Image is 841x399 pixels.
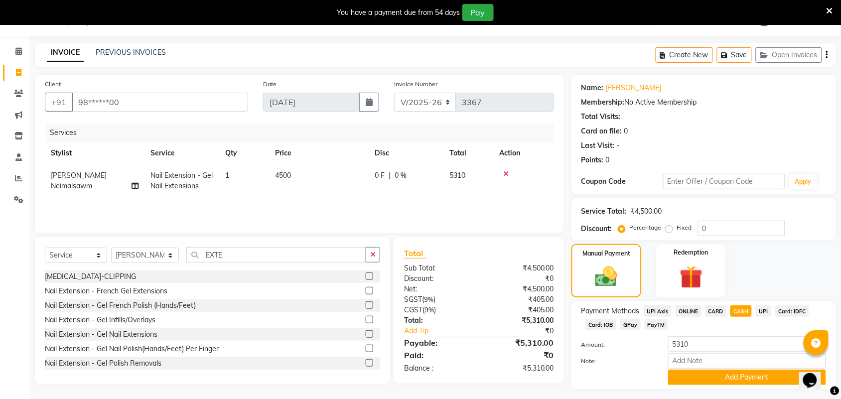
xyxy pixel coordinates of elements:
[582,249,630,258] label: Manual Payment
[656,47,713,63] button: Create New
[606,83,662,93] a: [PERSON_NAME]
[644,305,672,317] span: UPI Axis
[150,171,213,190] span: Nail Extension - Gel Nail Extensions
[581,224,612,234] div: Discount:
[46,124,561,142] div: Services
[775,305,809,317] span: Card: IDFC
[397,273,479,284] div: Discount:
[585,319,616,330] span: Card: IOB
[144,142,219,164] th: Service
[397,326,493,336] a: Add Tip
[263,80,277,89] label: Date
[620,319,641,330] span: GPay
[581,97,826,108] div: No Active Membership
[462,4,494,21] button: Pay
[45,315,155,325] div: Nail Extension - Gel Infills/Overlays
[588,264,624,289] img: _cash.svg
[397,294,479,305] div: ( )
[404,305,422,314] span: CGST
[631,206,662,217] div: ₹4,500.00
[219,142,269,164] th: Qty
[45,142,144,164] th: Stylist
[449,171,465,180] span: 5310
[45,300,196,311] div: Nail Extension - Gel French Polish (Hands/Feet)
[443,142,493,164] th: Total
[397,349,479,361] div: Paid:
[663,174,785,189] input: Enter Offer / Coupon Code
[756,305,771,317] span: UPI
[369,142,443,164] th: Disc
[45,80,61,89] label: Client
[45,344,219,354] div: Nail Extension - Gel Nail Polish(Hands/Feet) Per Finger
[424,295,433,303] span: 9%
[397,305,479,315] div: ( )
[395,170,407,181] span: 0 %
[96,48,166,57] a: PREVIOUS INVOICES
[574,357,661,366] label: Note:
[479,337,561,349] div: ₹5,310.00
[606,155,610,165] div: 0
[717,47,752,63] button: Save
[72,93,248,112] input: Search by Name/Mobile/Email/Code
[45,358,161,369] div: Nail Extension - Gel Polish Removals
[677,223,692,232] label: Fixed
[581,83,604,93] div: Name:
[705,305,727,317] span: CARD
[479,273,561,284] div: ₹0
[404,248,427,259] span: Total
[397,315,479,326] div: Total:
[574,340,661,349] label: Amount:
[404,295,422,304] span: SGST
[581,306,640,316] span: Payment Methods
[337,7,460,18] div: You have a payment due from 54 days
[630,223,662,232] label: Percentage
[479,263,561,273] div: ₹4,500.00
[389,170,391,181] span: |
[581,155,604,165] div: Points:
[424,306,434,314] span: 9%
[730,305,752,317] span: CASH
[45,286,167,296] div: Nail Extension - French Gel Extensions
[269,142,369,164] th: Price
[394,80,437,89] label: Invoice Number
[397,363,479,374] div: Balance :
[581,112,621,122] div: Total Visits:
[479,305,561,315] div: ₹405.00
[756,47,822,63] button: Open Invoices
[799,359,831,389] iframe: chat widget
[493,326,561,336] div: ₹0
[397,284,479,294] div: Net:
[45,93,73,112] button: +91
[47,44,84,62] a: INVOICE
[397,337,479,349] div: Payable:
[51,171,107,190] span: [PERSON_NAME] Neimalsawm
[624,126,628,136] div: 0
[375,170,385,181] span: 0 F
[45,329,157,340] div: Nail Extension - Gel Nail Extensions
[581,206,627,217] div: Service Total:
[668,370,826,385] button: Add Payment
[668,353,826,369] input: Add Note
[617,140,620,151] div: -
[397,263,479,273] div: Sub Total:
[45,271,136,282] div: [MEDICAL_DATA]-CLIPPING
[645,319,669,330] span: PayTM
[275,171,291,180] span: 4500
[668,336,826,352] input: Amount
[676,305,701,317] span: ONLINE
[479,349,561,361] div: ₹0
[673,263,710,291] img: _gift.svg
[581,176,663,187] div: Coupon Code
[493,142,554,164] th: Action
[479,294,561,305] div: ₹405.00
[789,174,818,189] button: Apply
[479,363,561,374] div: ₹5,310.00
[479,284,561,294] div: ₹4,500.00
[186,247,366,263] input: Search or Scan
[225,171,229,180] span: 1
[674,248,708,257] label: Redemption
[581,140,615,151] div: Last Visit:
[479,315,561,326] div: ₹5,310.00
[581,126,622,136] div: Card on file:
[581,97,625,108] div: Membership:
